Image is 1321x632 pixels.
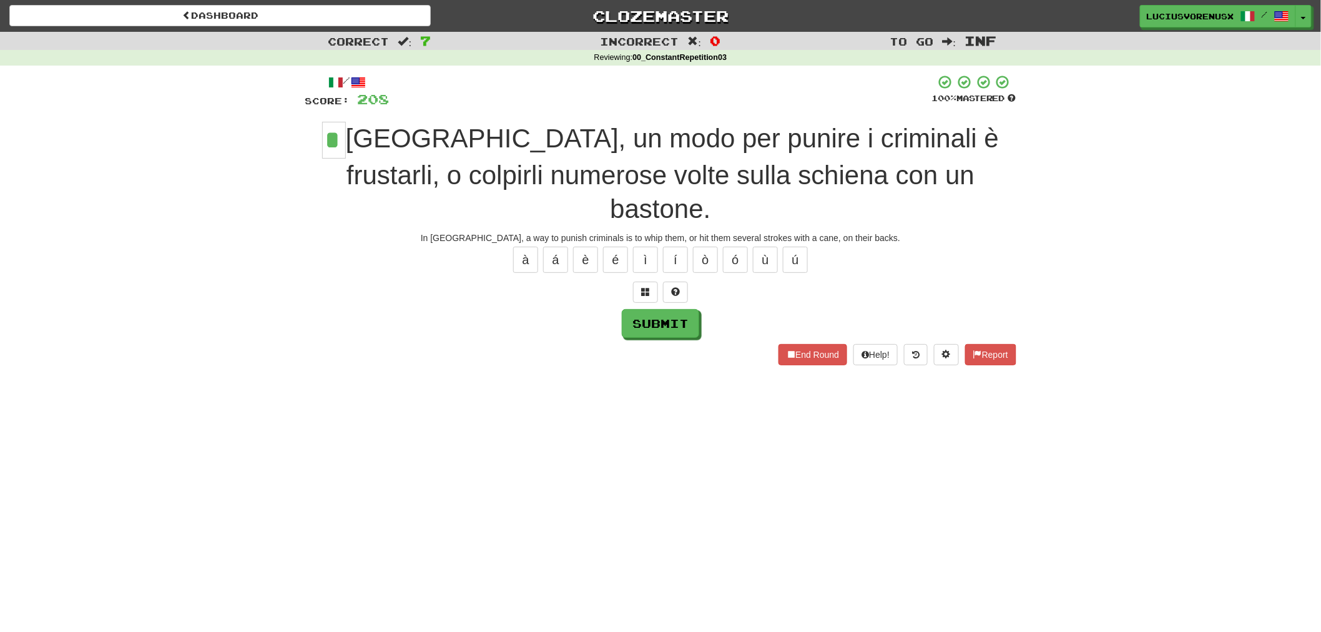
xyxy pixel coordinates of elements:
button: Report [965,344,1016,365]
span: : [688,36,702,47]
span: : [398,36,412,47]
button: Switch sentence to multiple choice alt+p [633,282,658,303]
button: è [573,247,598,273]
span: 100 % [931,93,956,103]
span: Score: [305,96,350,106]
span: Correct [328,35,390,47]
button: Help! [853,344,898,365]
button: á [543,247,568,273]
a: Dashboard [9,5,431,26]
span: 0 [710,33,720,48]
button: Single letter hint - you only get 1 per sentence and score half the points! alt+h [663,282,688,303]
button: í [663,247,688,273]
a: LuciusVorenusX / [1140,5,1296,27]
button: Submit [622,309,699,338]
button: ú [783,247,808,273]
button: ò [693,247,718,273]
button: Round history (alt+y) [904,344,928,365]
span: / [1262,10,1268,19]
div: / [305,74,389,90]
span: Incorrect [601,35,679,47]
span: [GEOGRAPHIC_DATA], un modo per punire i criminali è frustarli, o colpirli numerose volte sulla sc... [346,124,999,224]
strong: 00_ConstantRepetition03 [632,53,727,62]
span: LuciusVorenusX [1147,11,1234,22]
span: To go [890,35,934,47]
button: à [513,247,538,273]
button: ù [753,247,778,273]
button: é [603,247,628,273]
span: 7 [420,33,431,48]
a: Clozemaster [449,5,871,27]
button: ì [633,247,658,273]
span: 208 [357,91,389,107]
span: Inf [965,33,996,48]
div: In [GEOGRAPHIC_DATA], a way to punish criminals is to whip them, or hit them several strokes with... [305,232,1016,244]
button: End Round [778,344,847,365]
span: : [943,36,956,47]
div: Mastered [931,93,1016,104]
button: ó [723,247,748,273]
